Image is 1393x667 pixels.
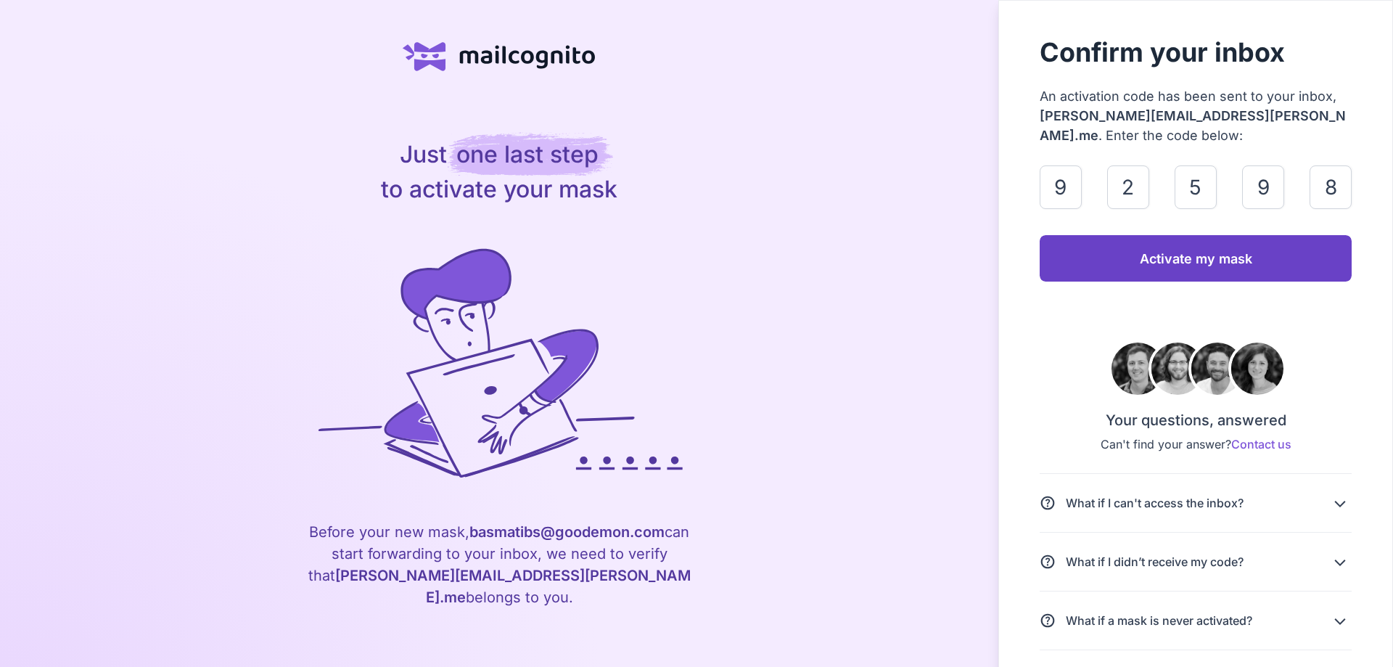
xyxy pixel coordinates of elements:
span: [EMAIL_ADDRESS][PERSON_NAME] [426,567,691,606]
a: Contact us [1231,437,1291,451]
span: basma .com [469,523,665,541]
span: one last step [448,131,613,176]
div: What if a mask is never activated? [1066,612,1252,629]
input: 0 [1107,165,1149,209]
div: What if I can't access the inbox? [1066,494,1244,512]
span: Just [400,140,447,168]
span: tibs@goodemon [515,523,630,541]
div: What if I didn’t receive my code? [1066,553,1244,570]
div: Can't find your answer? [1101,435,1291,453]
div: An activation code has been sent to your inbox, . Enter the code below: [1040,86,1352,145]
a: Activate my mask [1040,235,1352,282]
span: [PERSON_NAME] .me [1040,108,1346,143]
h1: Confirm your inbox [1040,33,1352,72]
input: 0 [1310,165,1352,209]
input: 0 [1040,165,1082,209]
span: [PERSON_NAME] .me [335,567,691,606]
form: validateAlias [1040,165,1352,282]
div: Your questions, answered [1101,409,1291,431]
span: [EMAIL_ADDRESS][PERSON_NAME] [1040,108,1346,143]
input: 0 [1175,165,1217,209]
div: to activate your mask [381,137,617,207]
input: 0 [1242,165,1284,209]
div: Before your new mask, can start forwarding to your inbox, we need to verify that belongs to you. [296,521,702,608]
